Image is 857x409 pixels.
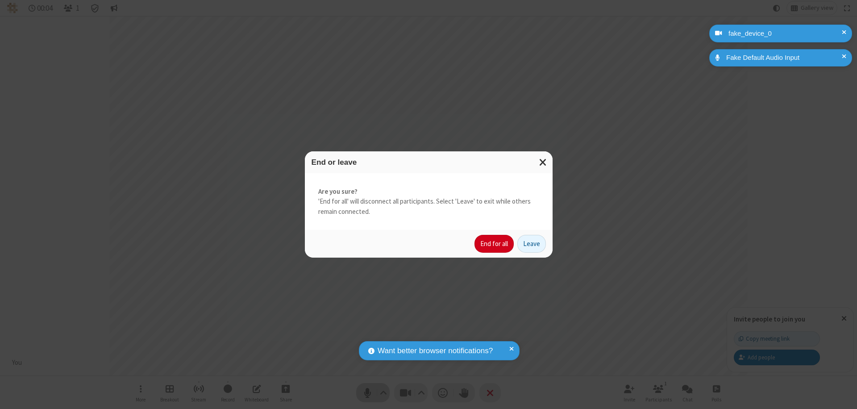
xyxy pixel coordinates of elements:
[723,53,845,63] div: Fake Default Audio Input
[474,235,514,253] button: End for all
[318,187,539,197] strong: Are you sure?
[305,173,553,230] div: 'End for all' will disconnect all participants. Select 'Leave' to exit while others remain connec...
[725,29,845,39] div: fake_device_0
[378,345,493,357] span: Want better browser notifications?
[517,235,546,253] button: Leave
[312,158,546,167] h3: End or leave
[534,151,553,173] button: Close modal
